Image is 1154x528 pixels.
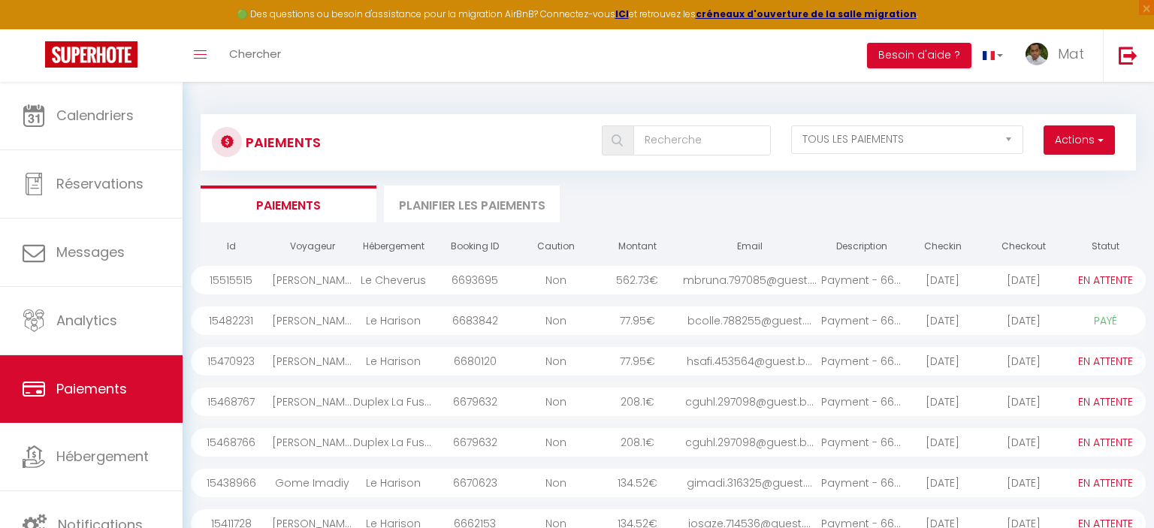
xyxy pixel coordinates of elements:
span: Messages [56,243,125,261]
input: Recherche [633,125,772,155]
div: 6693695 [434,266,515,294]
div: Duplex La Fusterie [353,388,434,416]
a: ICI [615,8,629,20]
div: 15468767 [191,388,272,416]
div: [DATE] [983,469,1065,497]
li: Planifier les paiements [384,186,560,222]
div: [DATE] [983,266,1065,294]
div: hsafi.453564@guest.b... [678,347,821,376]
div: [DATE] [902,347,983,376]
div: Payment - 6683842 - ... [821,306,902,335]
div: 15515515 [191,266,272,294]
div: Le Harison [353,347,434,376]
div: 208.1 [597,388,678,416]
button: Actions [1044,125,1115,155]
div: cguhl.297098@guest.b... [678,428,821,457]
th: Checkin [902,234,983,260]
div: 562.73 [597,266,678,294]
span: Chercher [229,46,281,62]
div: 15470923 [191,347,272,376]
div: gimadi.316325@guest.... [678,469,821,497]
th: Id [191,234,272,260]
div: 15438966 [191,469,272,497]
div: Le Cheverus [353,266,434,294]
th: Montant [597,234,678,260]
img: Super Booking [45,41,137,68]
div: 6680120 [434,347,515,376]
a: ... Mat [1014,29,1103,82]
span: € [649,273,658,288]
div: [DATE] [902,266,983,294]
div: Payment - 6680120 - ... [821,347,902,376]
span: Mat [1058,44,1084,63]
h3: Paiements [246,125,321,159]
span: € [645,435,654,450]
div: [PERSON_NAME] [PERSON_NAME] [272,266,353,294]
th: Booking ID [434,234,515,260]
div: [PERSON_NAME] [272,306,353,335]
img: logout [1119,46,1137,65]
div: [DATE] [983,306,1065,335]
div: 6683842 [434,306,515,335]
button: Ouvrir le widget de chat LiveChat [12,6,57,51]
li: Paiements [201,186,376,222]
div: 77.95 [597,306,678,335]
div: [DATE] [902,306,983,335]
div: 15468766 [191,428,272,457]
div: Non [515,428,597,457]
div: bcolle.788255@guest.... [678,306,821,335]
div: 6670623 [434,469,515,497]
div: 6679632 [434,388,515,416]
div: Non [515,306,597,335]
span: Réservations [56,174,143,193]
div: Le Harison [353,469,434,497]
th: Voyageur [272,234,353,260]
div: [DATE] [983,347,1065,376]
div: Non [515,469,597,497]
div: [DATE] [902,388,983,416]
button: Besoin d'aide ? [867,43,971,68]
div: Payment - 6693695 - ... [821,266,902,294]
span: Paiements [56,379,127,398]
th: Email [678,234,821,260]
span: Hébergement [56,447,149,466]
div: Non [515,266,597,294]
th: Description [821,234,902,260]
div: [DATE] [902,428,983,457]
th: Caution [515,234,597,260]
span: Calendriers [56,106,134,125]
a: créneaux d'ouverture de la salle migration [696,8,917,20]
div: mbruna.797085@guest.... [678,266,821,294]
span: € [645,394,654,409]
div: 15482231 [191,306,272,335]
th: Statut [1065,234,1146,260]
span: € [648,475,657,490]
div: Non [515,388,597,416]
div: 134.52 [597,469,678,497]
div: Payment - 6679632 - ... [821,428,902,457]
div: 77.95 [597,347,678,376]
div: [DATE] [902,469,983,497]
div: Non [515,347,597,376]
div: Payment - 6670623 - ... [821,469,902,497]
div: Gome Imadiy [272,469,353,497]
div: Le Harison [353,306,434,335]
div: [DATE] [983,388,1065,416]
div: [PERSON_NAME] [272,428,353,457]
div: 6679632 [434,428,515,457]
div: Duplex La Fusterie [353,428,434,457]
div: [PERSON_NAME] [272,388,353,416]
div: Payment - 6679632 - ... [821,388,902,416]
div: 208.1 [597,428,678,457]
span: € [646,313,655,328]
th: Checkout [983,234,1065,260]
div: [PERSON_NAME] [272,347,353,376]
img: ... [1026,43,1048,65]
span: € [646,354,655,369]
div: [DATE] [983,428,1065,457]
a: Chercher [218,29,292,82]
th: Hébergement [353,234,434,260]
div: cguhl.297098@guest.b... [678,388,821,416]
